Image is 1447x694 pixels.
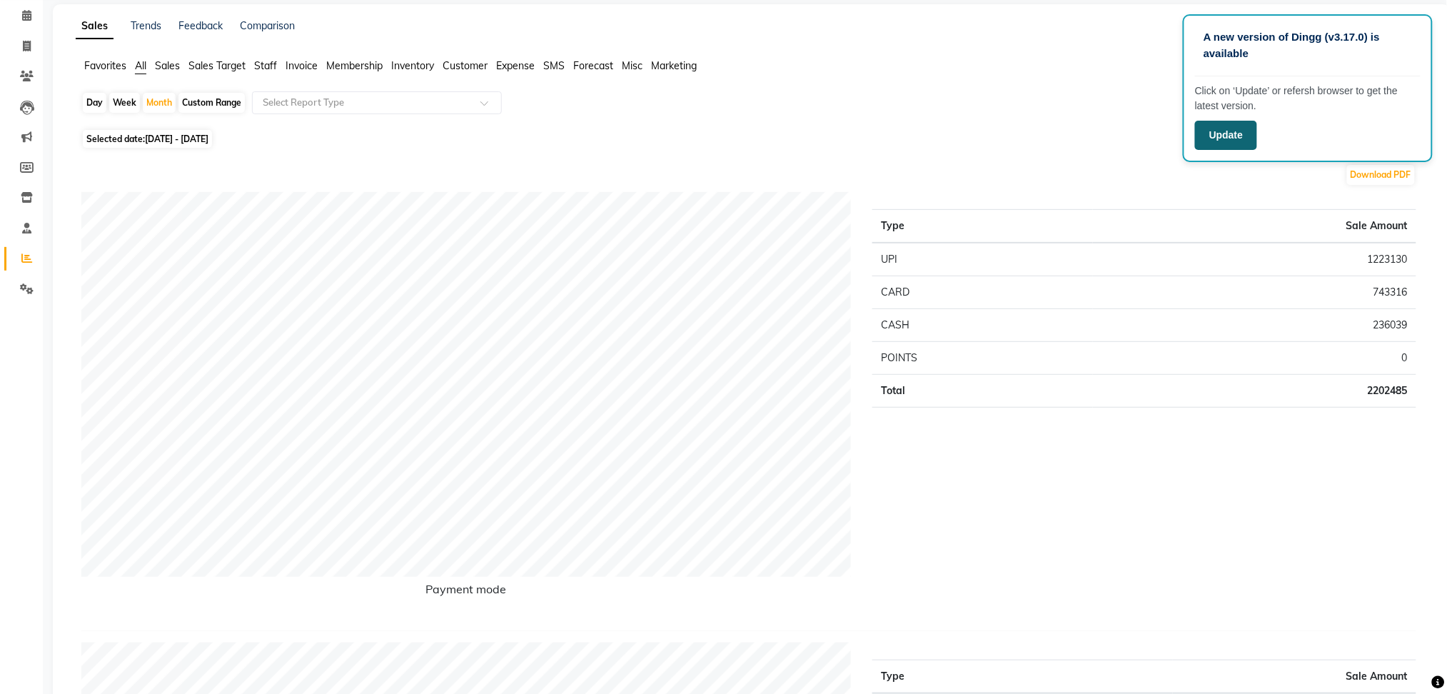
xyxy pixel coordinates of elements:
p: A new version of Dingg (v3.17.0) is available [1204,29,1412,61]
th: Sale Amount [1093,210,1416,243]
a: Feedback [178,19,223,32]
td: 0 [1093,342,1416,375]
span: Membership [326,59,383,72]
span: Inventory [391,59,434,72]
a: Trends [131,19,161,32]
th: Type [872,210,1093,243]
div: Custom Range [178,93,245,113]
th: Sale Amount [1173,660,1416,694]
td: 743316 [1093,276,1416,309]
span: Customer [443,59,488,72]
button: Update [1195,121,1257,150]
span: Favorites [84,59,126,72]
span: Misc [622,59,642,72]
div: Day [83,93,106,113]
td: 1223130 [1093,243,1416,276]
span: Invoice [286,59,318,72]
td: UPI [872,243,1093,276]
td: 236039 [1093,309,1416,342]
button: Download PDF [1347,165,1415,185]
a: Sales [76,14,114,39]
span: Forecast [573,59,613,72]
div: Week [109,93,140,113]
h6: Payment mode [81,583,851,602]
td: POINTS [872,342,1093,375]
span: SMS [543,59,565,72]
span: All [135,59,146,72]
a: Comparison [240,19,295,32]
div: Month [143,93,176,113]
p: Click on ‘Update’ or refersh browser to get the latest version. [1195,84,1421,114]
span: Sales [155,59,180,72]
th: Type [872,660,1173,694]
span: Staff [254,59,277,72]
td: Total [872,375,1093,408]
td: CARD [872,276,1093,309]
span: Expense [496,59,535,72]
td: CASH [872,309,1093,342]
td: 2202485 [1093,375,1416,408]
span: Marketing [651,59,697,72]
span: Sales Target [188,59,246,72]
span: Selected date: [83,130,212,148]
span: [DATE] - [DATE] [145,134,208,144]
